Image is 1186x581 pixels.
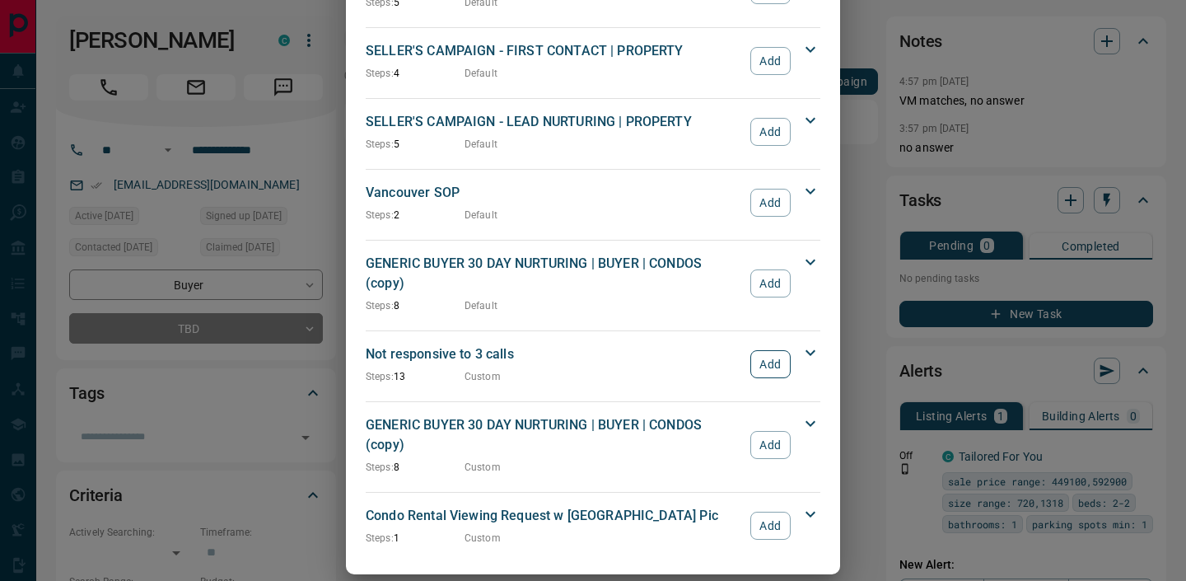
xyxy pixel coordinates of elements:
[750,431,791,459] button: Add
[366,344,742,364] p: Not responsive to 3 calls
[366,531,465,546] p: 1
[366,460,465,475] p: 8
[750,47,791,75] button: Add
[750,350,791,378] button: Add
[366,371,394,382] span: Steps:
[366,66,465,81] p: 4
[465,66,497,81] p: Default
[366,415,742,455] p: GENERIC BUYER 30 DAY NURTURING | BUYER | CONDOS (copy)
[366,180,820,226] div: Vancouver SOPSteps:2DefaultAdd
[366,300,394,312] span: Steps:
[366,341,820,387] div: Not responsive to 3 callsSteps:13CustomAdd
[366,532,394,544] span: Steps:
[750,189,791,217] button: Add
[366,68,394,79] span: Steps:
[750,512,791,540] button: Add
[366,462,394,473] span: Steps:
[366,209,394,221] span: Steps:
[366,254,742,293] p: GENERIC BUYER 30 DAY NURTURING | BUYER | CONDOS (copy)
[366,412,820,478] div: GENERIC BUYER 30 DAY NURTURING | BUYER | CONDOS (copy)Steps:8CustomAdd
[750,269,791,298] button: Add
[366,503,820,549] div: Condo Rental Viewing Request w [GEOGRAPHIC_DATA] PicSteps:1CustomAdd
[366,298,465,313] p: 8
[366,38,820,84] div: SELLER'S CAMPAIGN - FIRST CONTACT | PROPERTYSteps:4DefaultAdd
[750,118,791,146] button: Add
[465,298,497,313] p: Default
[366,138,394,150] span: Steps:
[366,41,742,61] p: SELLER'S CAMPAIGN - FIRST CONTACT | PROPERTY
[366,112,742,132] p: SELLER'S CAMPAIGN - LEAD NURTURING | PROPERTY
[465,208,497,223] p: Default
[366,109,820,155] div: SELLER'S CAMPAIGN - LEAD NURTURING | PROPERTYSteps:5DefaultAdd
[366,251,820,316] div: GENERIC BUYER 30 DAY NURTURING | BUYER | CONDOS (copy)Steps:8DefaultAdd
[465,460,501,475] p: Custom
[366,369,465,384] p: 13
[366,137,465,152] p: 5
[366,506,742,526] p: Condo Rental Viewing Request w [GEOGRAPHIC_DATA] Pic
[465,531,501,546] p: Custom
[465,369,501,384] p: Custom
[366,208,465,223] p: 2
[465,137,497,152] p: Default
[366,183,742,203] p: Vancouver SOP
